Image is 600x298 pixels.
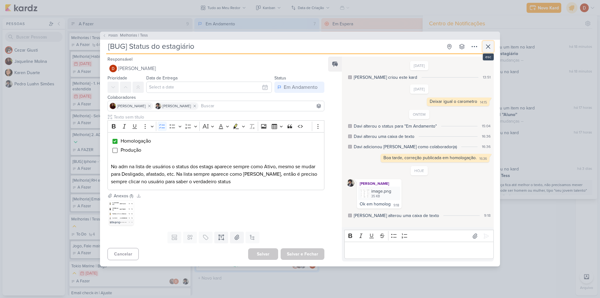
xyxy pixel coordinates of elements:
div: image.png [358,187,400,200]
div: Este log é visível à todos no kard [348,214,352,217]
div: Anexos (1) [114,193,133,199]
img: yOHAw78EqJZUxTRpahINFF2knXFEggFhXpG813l5.png [109,200,134,225]
div: 16:36 [482,144,491,149]
div: 14:15 [480,100,487,105]
span: [PERSON_NAME] [162,103,191,109]
img: Davi Elias Teixeira [109,65,117,72]
p: No adm na lista de usuários o status dos estags aparece sempre como Ativo, mesmo se mudar para De... [111,163,321,185]
div: Davi alterou uma caixa de texto [354,133,414,140]
label: Prioridade [107,75,127,81]
button: [PERSON_NAME] [107,63,324,74]
div: image.png [371,188,391,194]
div: Davi adicionou Jaqueline como colaborador(a) [354,144,457,150]
div: esc [483,53,494,60]
label: Status [274,75,286,81]
div: Pedro Luahn criou este kard [354,74,417,81]
label: Data de Entrega [146,75,177,81]
div: Este log é visível à todos no kard [348,134,352,138]
div: Editor editing area: main [344,242,494,259]
span: [PERSON_NAME] [118,65,156,72]
img: Pedro Luahn Simões [155,103,161,109]
div: Colaboradores [107,94,324,101]
div: 9:18 [484,213,491,218]
input: Kard Sem Título [106,41,442,52]
div: 15:04 [482,123,491,129]
img: dzGLJ9JbRqSI7vrXzITKm01CZJ3Pswl4dFakgvD6.png [361,189,369,198]
img: Jaqueline Molina [110,103,116,109]
span: PS685 [107,33,119,38]
div: Editor toolbar [344,230,494,242]
input: Texto sem título [112,114,324,120]
div: Ok em homolog [360,201,391,207]
button: Em Andamento [274,82,324,93]
button: PS685 Melhorias | Tess [102,33,148,39]
div: 16:36 [479,156,487,161]
div: Este log é visível à todos no kard [348,124,352,128]
div: 16:36 [482,134,491,139]
span: Melhorias | Tess [120,33,148,39]
span: Produção [121,147,141,153]
div: Este log é visível à todos no kard [348,75,352,79]
div: [PERSON_NAME] [358,180,400,187]
div: Pedro Luahn alterou uma caixa de texto [354,212,439,219]
input: Select a date [146,82,272,93]
div: Davi alterou o status para "Em Andamento" [354,123,437,129]
div: Em Andamento [284,83,317,91]
div: 13:51 [483,74,491,80]
div: Editor editing area: main [107,132,324,190]
div: Este log é visível à todos no kard [348,145,352,149]
input: Buscar [200,102,323,110]
div: 35 KB [371,194,391,199]
img: Pedro Luahn Simões [347,179,354,187]
div: Boa tarde, correção publicada em homologação. [383,155,477,160]
div: stts.png [109,219,134,225]
div: Deixar igual o carometro [430,99,477,104]
div: 9:18 [393,203,399,208]
label: Responsável [107,57,132,62]
span: [PERSON_NAME] [117,103,146,109]
button: Cancelar [107,248,139,260]
div: Editor toolbar [107,120,324,133]
span: Homologação [121,138,151,144]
